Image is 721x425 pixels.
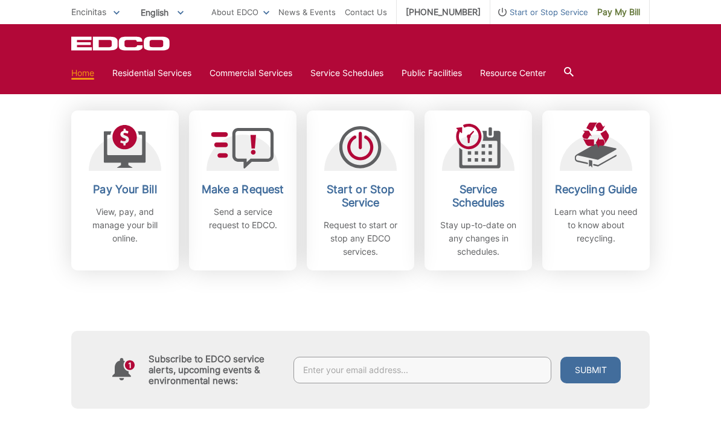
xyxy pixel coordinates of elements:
[198,205,287,232] p: Send a service request to EDCO.
[542,110,650,270] a: Recycling Guide Learn what you need to know about recycling.
[560,357,621,383] button: Submit
[210,66,292,80] a: Commercial Services
[112,66,191,80] a: Residential Services
[434,183,523,209] h2: Service Schedules
[551,183,641,196] h2: Recycling Guide
[211,5,269,19] a: About EDCO
[310,66,383,80] a: Service Schedules
[597,5,640,19] span: Pay My Bill
[278,5,336,19] a: News & Events
[402,66,462,80] a: Public Facilities
[149,354,281,386] h4: Subscribe to EDCO service alerts, upcoming events & environmental news:
[316,219,405,258] p: Request to start or stop any EDCO services.
[198,183,287,196] h2: Make a Request
[71,7,106,17] span: Encinitas
[434,219,523,258] p: Stay up-to-date on any changes in schedules.
[80,183,170,196] h2: Pay Your Bill
[293,357,551,383] input: Enter your email address...
[71,110,179,270] a: Pay Your Bill View, pay, and manage your bill online.
[189,110,296,270] a: Make a Request Send a service request to EDCO.
[345,5,387,19] a: Contact Us
[132,2,193,22] span: English
[425,110,532,270] a: Service Schedules Stay up-to-date on any changes in schedules.
[316,183,405,209] h2: Start or Stop Service
[551,205,641,245] p: Learn what you need to know about recycling.
[80,205,170,245] p: View, pay, and manage your bill online.
[71,66,94,80] a: Home
[480,66,546,80] a: Resource Center
[71,36,171,51] a: EDCD logo. Return to the homepage.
